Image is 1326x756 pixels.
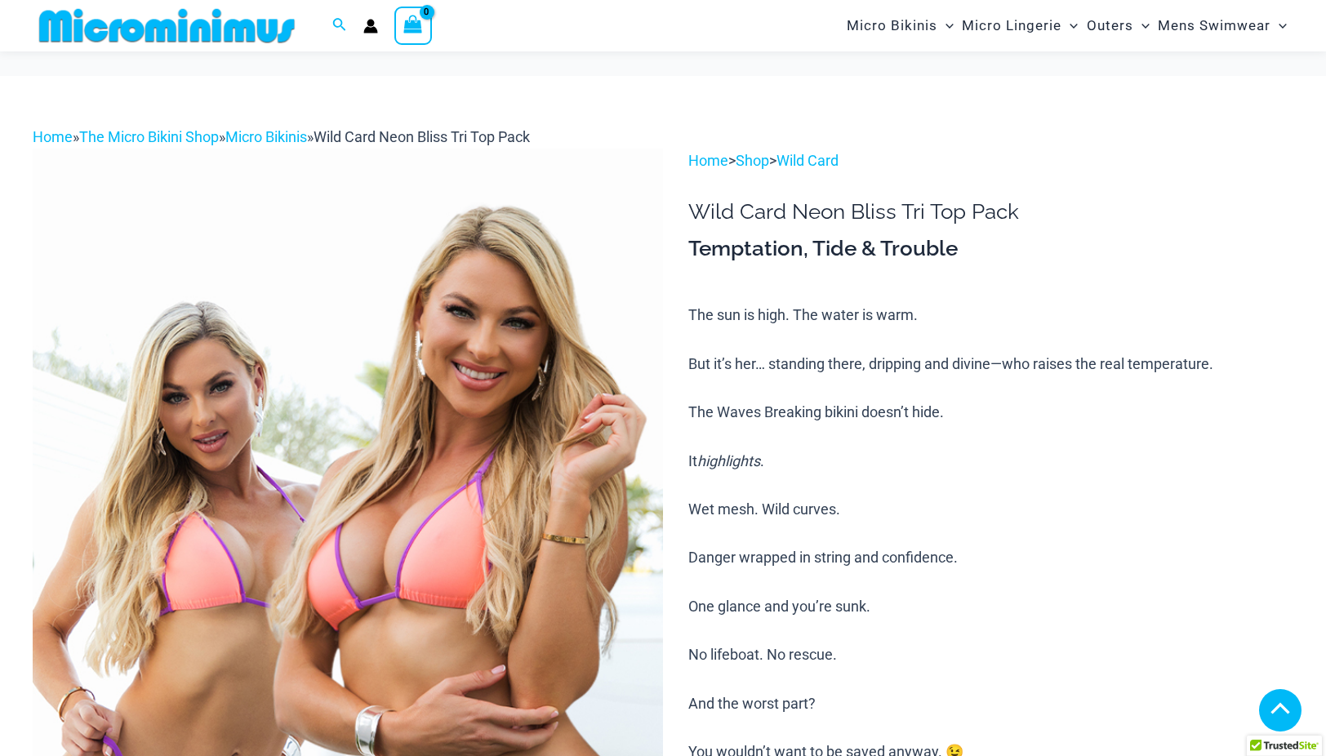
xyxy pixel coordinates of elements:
a: Micro LingerieMenu ToggleMenu Toggle [958,5,1082,47]
span: Micro Bikinis [847,5,937,47]
i: highlights [697,452,760,469]
a: Home [688,152,728,169]
a: Wild Card [776,152,839,169]
a: Shop [736,152,769,169]
a: Mens SwimwearMenu ToggleMenu Toggle [1154,5,1291,47]
span: Menu Toggle [1061,5,1078,47]
nav: Site Navigation [840,2,1293,49]
a: Search icon link [332,16,347,36]
a: Home [33,128,73,145]
a: OutersMenu ToggleMenu Toggle [1083,5,1154,47]
span: Wild Card Neon Bliss Tri Top Pack [314,128,530,145]
p: > > [688,149,1293,173]
h1: Wild Card Neon Bliss Tri Top Pack [688,199,1293,225]
h3: Temptation, Tide & Trouble [688,235,1293,263]
span: Micro Lingerie [962,5,1061,47]
img: MM SHOP LOGO FLAT [33,7,301,44]
a: The Micro Bikini Shop [79,128,219,145]
a: View Shopping Cart, empty [394,7,432,44]
span: Menu Toggle [937,5,954,47]
a: Micro BikinisMenu ToggleMenu Toggle [843,5,958,47]
span: » » » [33,128,530,145]
span: Menu Toggle [1133,5,1150,47]
a: Micro Bikinis [225,128,307,145]
span: Outers [1087,5,1133,47]
span: Mens Swimwear [1158,5,1270,47]
span: Menu Toggle [1270,5,1287,47]
a: Account icon link [363,19,378,33]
